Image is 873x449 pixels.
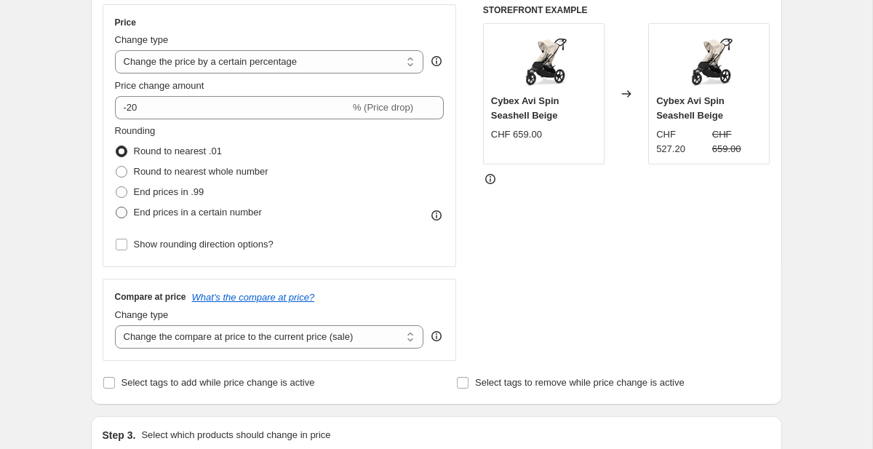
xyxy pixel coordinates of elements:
[134,186,204,197] span: End prices in .99
[134,146,222,156] span: Round to nearest .01
[483,4,770,16] h6: STOREFRONT EXAMPLE
[429,54,444,68] div: help
[115,309,169,320] span: Change type
[192,292,315,303] button: What's the compare at price?
[491,95,559,121] span: Cybex Avi Spin Seashell Beige
[475,377,685,388] span: Select tags to remove while price change is active
[656,95,725,121] span: Cybex Avi Spin Seashell Beige
[353,102,413,113] span: % (Price drop)
[656,127,706,156] div: CHF 527.20
[514,31,573,90] img: Cybex-Avi-Spin-Seashell-Beige-02_80x.png
[115,80,204,91] span: Price change amount
[134,166,268,177] span: Round to nearest whole number
[491,127,542,142] div: CHF 659.00
[115,17,136,28] h3: Price
[115,125,156,136] span: Rounding
[115,96,350,119] input: -15
[115,291,186,303] h3: Compare at price
[429,329,444,343] div: help
[121,377,315,388] span: Select tags to add while price change is active
[680,31,738,90] img: Cybex-Avi-Spin-Seashell-Beige-02_80x.png
[115,34,169,45] span: Change type
[103,428,136,442] h2: Step 3.
[141,428,330,442] p: Select which products should change in price
[134,239,274,250] span: Show rounding direction options?
[712,127,762,156] strike: CHF 659.00
[134,207,262,218] span: End prices in a certain number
